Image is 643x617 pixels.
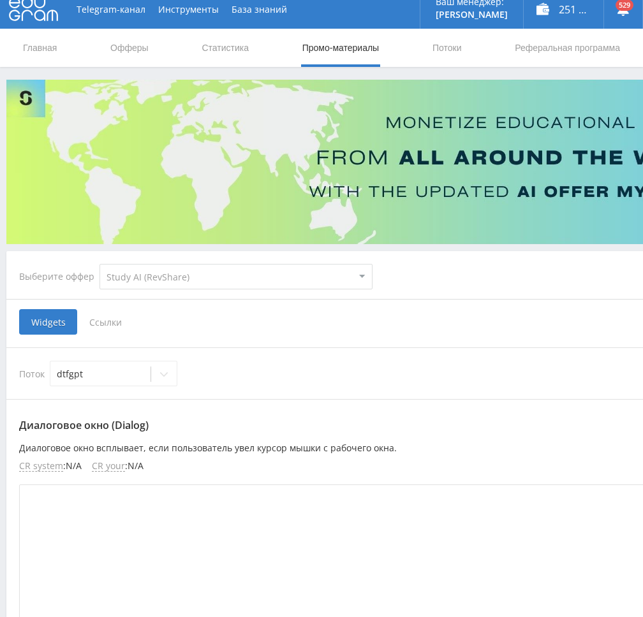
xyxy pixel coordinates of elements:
[92,461,125,472] span: CR your
[92,461,144,472] li: : N/A
[200,29,250,67] a: Статистика
[109,29,150,67] a: Офферы
[22,29,58,67] a: Главная
[19,461,63,472] span: CR system
[436,10,508,20] p: [PERSON_NAME]
[431,29,463,67] a: Потоки
[19,461,82,472] li: : N/A
[514,29,621,67] a: Реферальная программа
[19,309,77,335] span: Widgets
[77,309,134,335] span: Ссылки
[301,29,380,67] a: Промо-материалы
[19,272,100,282] div: Выберите оффер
